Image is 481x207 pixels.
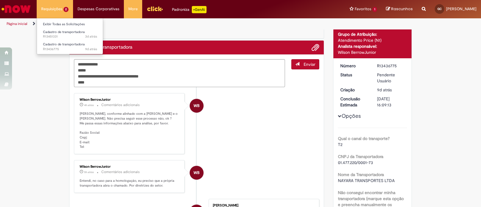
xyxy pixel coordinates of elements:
ul: Trilhas de página [5,18,316,29]
div: Analista responsável: [338,43,407,49]
a: Aberto R13436775 : Cadastro de transportadora [37,41,103,52]
span: Cadastro de transportadora [43,42,85,47]
span: R13451331 [43,34,97,39]
b: Qual o canal do transporte? [338,136,390,141]
a: Página inicial [7,21,27,26]
span: T2 [338,142,342,147]
div: Wilson BerrowJunior [338,49,407,55]
div: Wilson BerrowJunior [190,166,204,180]
div: Atendimento Price (N1) [338,37,407,43]
b: Nome da Transportadora [338,172,384,177]
span: Enviar [304,62,315,67]
small: Comentários adicionais [101,169,140,175]
h2: Cadastro de transportadora Histórico de tíquete [74,45,132,50]
span: Rascunhos [391,6,413,12]
time: 21/08/2025 14:55:54 [377,87,392,93]
div: Wilson BerrowJunior [80,165,180,169]
span: 4h atrás [84,103,94,107]
ul: Requisições [37,18,103,54]
span: Despesas Corporativas [78,6,119,12]
div: [DATE] 16:09:13 [377,96,405,108]
time: 29/08/2025 10:55:03 [84,103,94,107]
span: WB [194,166,200,180]
time: 27/08/2025 10:09:47 [85,34,97,39]
dt: Número [336,63,373,69]
dt: Criação [336,87,373,93]
time: 21/08/2025 14:55:57 [85,47,97,51]
a: Rascunhos [386,6,413,12]
span: More [128,6,138,12]
button: Adicionar anexos [311,44,319,51]
button: Enviar [291,59,319,69]
span: [PERSON_NAME] [446,6,476,11]
a: Aberto R13451331 : Cadastro de transportadora [37,29,103,40]
span: 2 [63,7,69,12]
div: Wilson BerrowJunior [80,98,180,102]
p: [PERSON_NAME], conforme alinhado com a [PERSON_NAME] e o [PERSON_NAME]. Não precisa seguir esse p... [80,111,180,149]
div: 21/08/2025 14:55:54 [377,87,405,93]
span: GC [437,7,442,11]
span: WB [194,99,200,113]
time: 29/08/2025 09:34:39 [84,170,94,174]
div: Padroniza [172,6,207,13]
dt: Conclusão Estimada [336,96,373,108]
span: 9d atrás [377,87,392,93]
span: Favoritos [355,6,371,12]
span: 5h atrás [84,170,94,174]
div: Pendente Usuário [377,72,405,84]
a: Exibir Todas as Solicitações [37,21,103,28]
span: R13436775 [43,47,97,52]
img: click_logo_yellow_360x200.png [147,4,163,13]
span: 9d atrás [85,47,97,51]
img: ServiceNow [1,3,32,15]
span: 3d atrás [85,34,97,39]
div: Wilson BerrowJunior [190,99,204,113]
dt: Status [336,72,373,78]
span: 01.477.220/0001-73 [338,160,373,165]
span: 1 [372,7,377,12]
textarea: Digite sua mensagem aqui... [74,59,285,87]
p: +GenAi [192,6,207,13]
b: CNPJ da Transportadora [338,154,383,159]
span: Cadastro de transportadora [43,30,85,34]
div: R13436775 [377,63,405,69]
span: NAYARA TRANSPORTES LTDA [338,178,395,183]
small: Comentários adicionais [101,102,140,108]
div: Grupo de Atribuição: [338,31,407,37]
p: Entendi, no caso para a homologação, eu preciso que a própria transportadora abra o chamado. Por ... [80,178,180,188]
span: Requisições [41,6,62,12]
